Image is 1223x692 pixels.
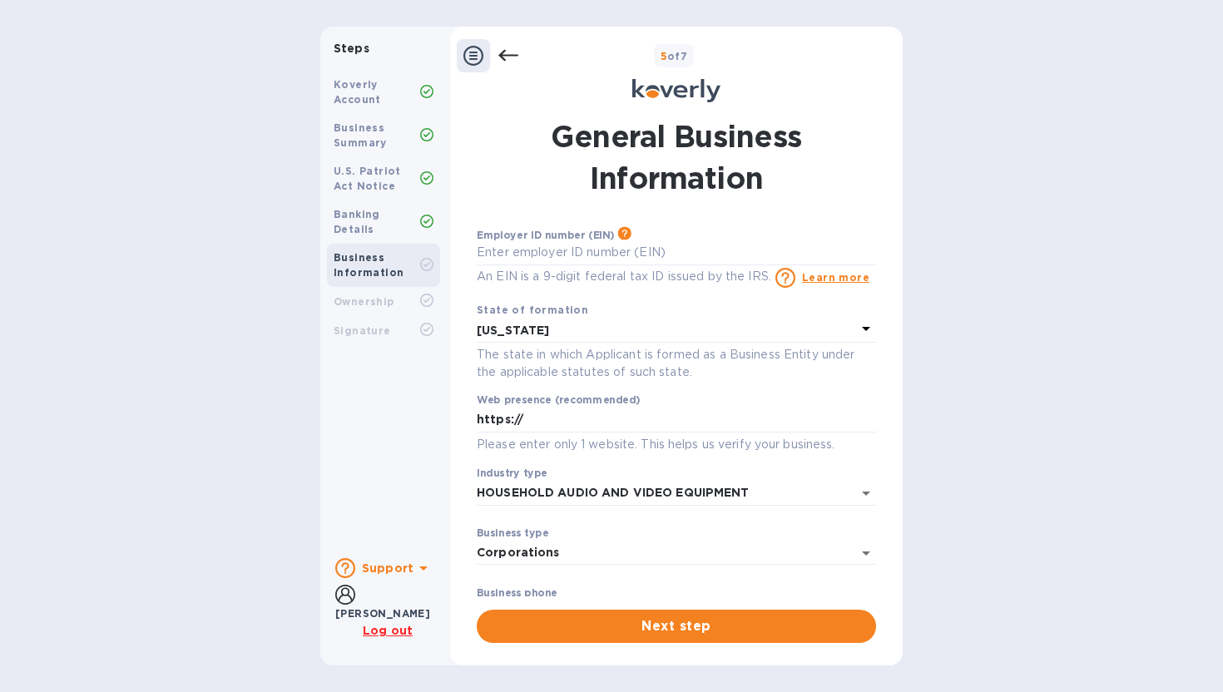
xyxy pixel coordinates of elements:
span: Next step [490,616,863,636]
b: Business Information [334,251,404,279]
div: Corporations [477,541,876,566]
b: [US_STATE] [477,324,549,337]
b: Support [362,561,413,575]
label: Industry type [477,468,547,478]
b: Koverly Account [334,78,381,106]
span: 5 [661,50,667,62]
b: State of formation [477,304,588,316]
input: Select industry type and select closest match [477,481,829,505]
a: Learn more [802,270,869,284]
h1: General Business Information [477,116,876,199]
b: Banking Details [334,208,380,235]
u: Log out [363,624,413,637]
b: Business Summary [334,121,387,149]
p: An EIN is a 9-digit federal tax ID issued by the IRS. [477,268,771,285]
button: Next step [477,610,876,643]
p: Please enter only 1 website. This helps us verify your business. [477,435,876,454]
div: Employer ID number (EIN) [477,229,629,240]
label: Business type [477,528,548,538]
div: Corporations [477,546,560,560]
b: of 7 [661,50,688,62]
b: Ownership [334,295,394,308]
b: Learn more [802,271,869,284]
b: Signature [334,324,391,337]
p: The state in which Applicant is formed as a Business Entity under the applicable statutes of such... [477,346,876,381]
b: U.S. Patriot Act Notice [334,165,401,192]
label: Web presence (recommended) [477,396,640,406]
b: [PERSON_NAME] [335,607,430,620]
label: Business phone [477,588,557,598]
input: Enter employer ID number (EIN) [477,240,876,265]
b: Steps [334,42,369,55]
button: Open [854,482,878,505]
